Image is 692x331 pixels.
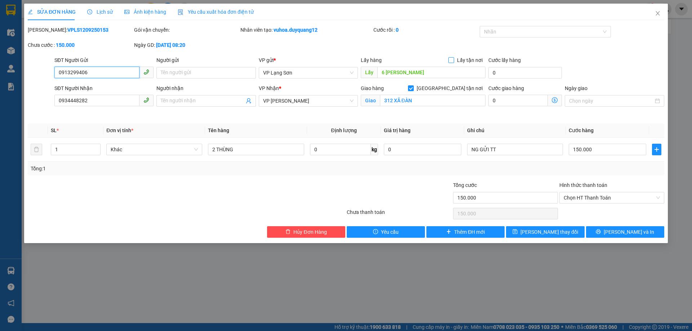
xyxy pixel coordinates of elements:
span: Hủy Đơn Hàng [293,228,327,236]
span: Giao hàng [361,85,384,91]
span: delete [285,229,290,235]
span: [PERSON_NAME] và In [604,228,654,236]
span: Khác [111,144,198,155]
button: plus [652,144,661,155]
b: 150.000 [56,42,75,48]
span: Cước hàng [569,128,594,133]
span: Yêu cầu [381,228,399,236]
label: Hình thức thanh toán [559,182,607,188]
input: Ghi Chú [467,144,563,155]
input: Dọc đường [377,67,485,78]
button: printer[PERSON_NAME] và In [586,226,664,238]
div: Nhân viên tạo: [240,26,372,34]
span: Lấy tận nơi [454,56,485,64]
b: vuhoa.duyquang12 [274,27,318,33]
th: Ghi chú [464,124,566,138]
img: icon [178,9,183,15]
span: Tên hàng [208,128,229,133]
span: [PERSON_NAME] thay đổi [520,228,578,236]
span: Lấy hàng [361,57,382,63]
div: Tổng: 1 [31,165,267,173]
span: close [655,10,661,16]
span: VP Lạng Sơn [263,67,354,78]
span: Thêm ĐH mới [454,228,485,236]
button: delete [31,144,42,155]
b: 0 [396,27,399,33]
span: plus [652,147,661,152]
button: Close [648,4,668,24]
input: VD: Bàn, Ghế [208,144,304,155]
div: Người gửi [156,56,256,64]
span: Lịch sử [87,9,113,15]
input: Ngày giao [569,97,653,105]
div: SĐT Người Nhận [54,84,154,92]
div: [PERSON_NAME]: [28,26,133,34]
b: [DATE] 08:20 [156,42,185,48]
span: phone [143,97,149,103]
span: Định lượng [331,128,357,133]
label: Cước lấy hàng [488,57,521,63]
div: Ngày GD: [134,41,239,49]
span: save [513,229,518,235]
div: Chưa thanh toán [346,208,452,221]
label: Ngày giao [565,85,587,91]
div: Chưa cước : [28,41,133,49]
div: SĐT Người Gửi [54,56,154,64]
span: SL [51,128,57,133]
div: Gói vận chuyển: [134,26,239,34]
div: Cước rồi : [373,26,478,34]
div: Người nhận [156,84,256,92]
button: exclamation-circleYêu cầu [347,226,425,238]
span: printer [596,229,601,235]
button: save[PERSON_NAME] thay đổi [506,226,584,238]
div: VP gửi [259,56,358,64]
span: exclamation-circle [373,229,378,235]
b: VPLS1209250153 [67,27,108,33]
span: VP Minh Khai [263,95,354,106]
span: Tổng cước [453,182,477,188]
span: dollar-circle [552,97,558,103]
span: Ảnh kiện hàng [124,9,166,15]
button: plusThêm ĐH mới [426,226,505,238]
span: edit [28,9,33,14]
span: kg [371,144,378,155]
span: VP Nhận [259,85,279,91]
input: Cước lấy hàng [488,67,562,79]
span: [GEOGRAPHIC_DATA] tận nơi [414,84,485,92]
input: Giao tận nơi [380,95,485,106]
input: Cước giao hàng [488,95,548,106]
button: deleteHủy Đơn Hàng [267,226,345,238]
span: user-add [246,98,252,104]
span: Yêu cầu xuất hóa đơn điện tử [178,9,254,15]
label: Cước giao hàng [488,85,524,91]
span: Giá trị hàng [384,128,411,133]
span: plus [446,229,451,235]
span: Chọn HT Thanh Toán [564,192,660,203]
span: clock-circle [87,9,92,14]
span: picture [124,9,129,14]
span: Đơn vị tính [106,128,133,133]
span: SỬA ĐƠN HÀNG [28,9,76,15]
span: Giao [361,95,380,106]
span: phone [143,69,149,75]
span: Lấy [361,67,377,78]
